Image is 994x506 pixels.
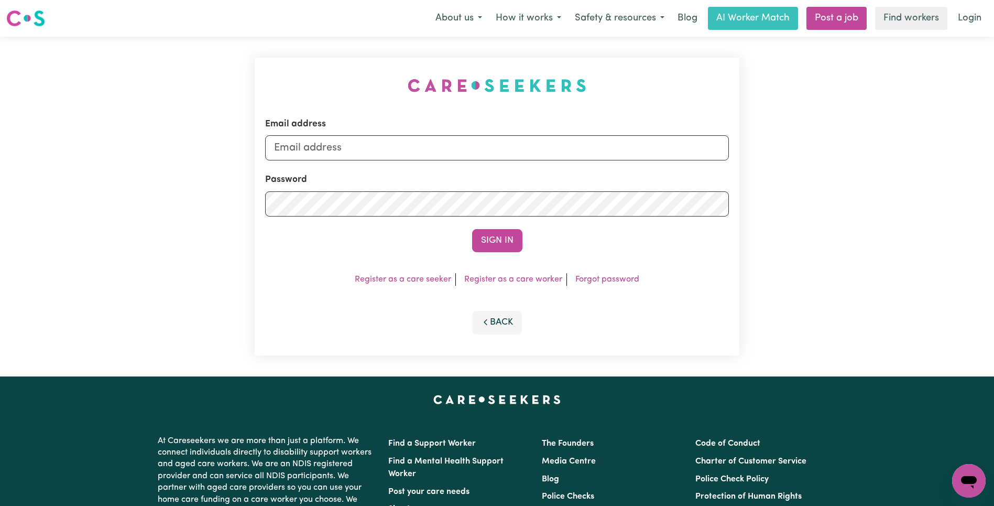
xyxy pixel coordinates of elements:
button: Sign In [472,229,522,252]
button: Back [472,311,522,334]
a: Find a Mental Health Support Worker [388,457,504,478]
img: Careseekers logo [6,9,45,28]
a: Find a Support Worker [388,439,476,448]
a: Police Checks [542,492,594,501]
a: Blog [671,7,704,30]
label: Email address [265,117,326,131]
a: Find workers [875,7,947,30]
a: AI Worker Match [708,7,798,30]
a: Post a job [806,7,867,30]
a: Register as a care worker [464,275,562,284]
a: Careseekers home page [433,395,561,404]
a: Protection of Human Rights [695,492,802,501]
iframe: Button to launch messaging window [952,464,986,498]
a: Blog [542,475,559,483]
a: Login [952,7,988,30]
button: Safety & resources [568,7,671,29]
a: Code of Conduct [695,439,760,448]
a: Post your care needs [388,488,469,496]
a: Careseekers logo [6,6,45,30]
a: The Founders [542,439,594,448]
a: Charter of Customer Service [695,457,806,466]
button: About us [429,7,489,29]
button: How it works [489,7,568,29]
a: Register as a care seeker [355,275,451,284]
a: Forgot password [575,275,639,284]
a: Media Centre [542,457,596,466]
a: Police Check Policy [695,475,769,483]
label: Password [265,173,307,187]
input: Email address [265,135,729,160]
